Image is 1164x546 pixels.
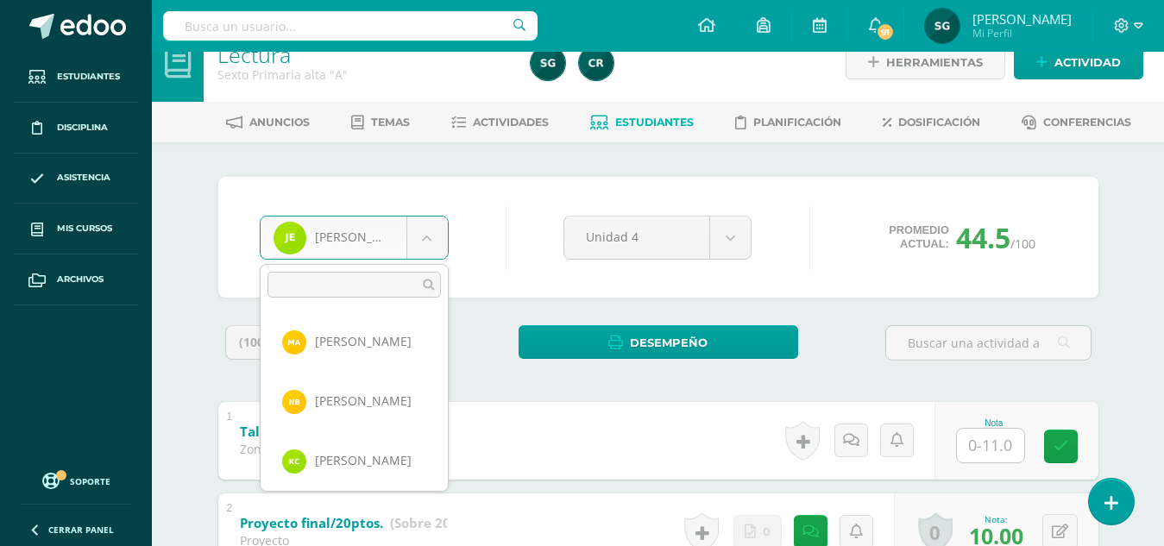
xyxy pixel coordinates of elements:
[282,390,306,414] img: 952b8950de0a582ae2528b21629722b6.png
[282,330,306,355] img: 872c4bb4bffb9002839b896a930e9a0f.png
[282,449,306,474] img: 66100291922607dd1417549f4f39cd96.png
[315,392,412,409] span: [PERSON_NAME]
[315,333,412,349] span: [PERSON_NAME]
[315,452,412,468] span: [PERSON_NAME]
